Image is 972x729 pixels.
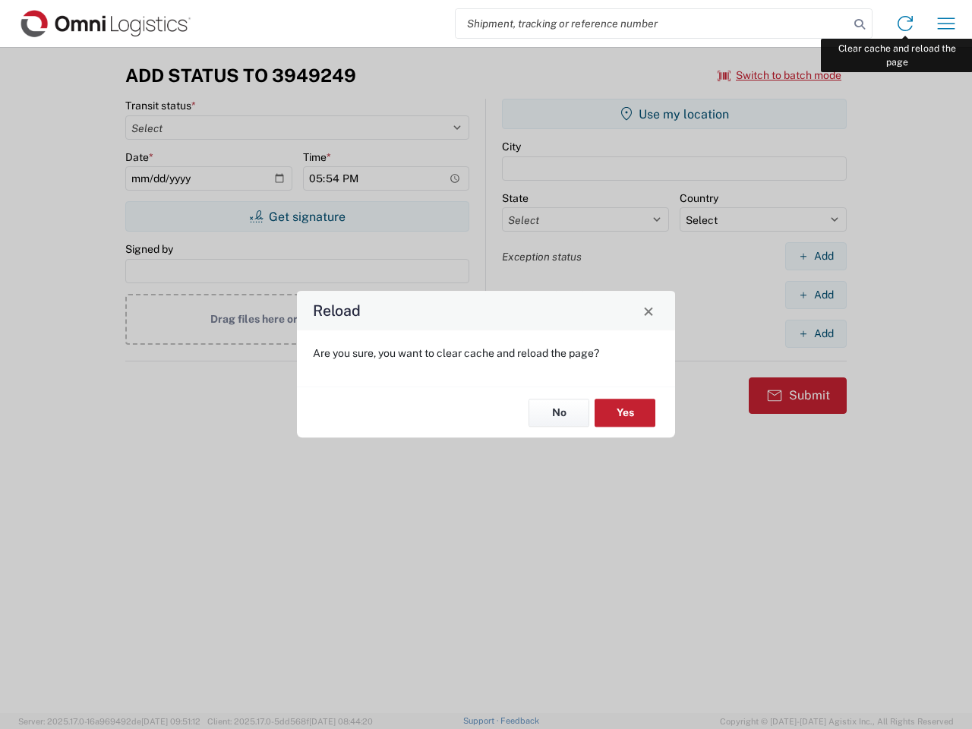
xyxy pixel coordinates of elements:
h4: Reload [313,300,361,322]
button: Close [638,300,659,321]
button: No [529,399,589,427]
input: Shipment, tracking or reference number [456,9,849,38]
button: Yes [595,399,655,427]
p: Are you sure, you want to clear cache and reload the page? [313,346,659,360]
